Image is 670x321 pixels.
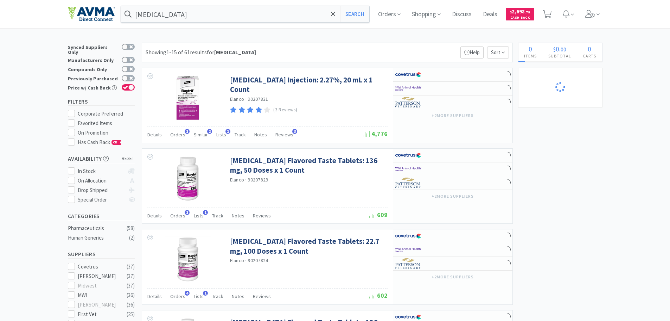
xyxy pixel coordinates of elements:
span: 3 [292,129,297,134]
div: Price w/ Cash Back [68,84,118,90]
img: f6b2451649754179b5b4e0c70c3f7cb0_2.png [395,245,421,255]
span: . 78 [525,10,530,14]
img: f5e969b455434c6296c6d81ef179fa71_3.png [395,258,421,269]
img: f5e969b455434c6296c6d81ef179fa71_3.png [395,97,421,107]
span: Orders [170,293,185,300]
span: 4 [185,291,190,296]
p: (3 Reviews) [273,106,297,114]
div: ( 58 ) [127,224,135,233]
div: Human Generics [68,234,125,242]
div: MWI [78,291,121,300]
span: Sort [487,47,509,58]
span: Lists [194,212,204,219]
div: On Promotion [78,129,135,137]
h5: Categories [68,212,135,220]
h5: Availability [68,155,135,163]
span: Notes [254,131,267,138]
div: Previously Purchased [68,75,118,81]
span: Track [235,131,246,138]
span: Track [212,212,223,219]
span: · [245,257,247,264]
h5: Filters [68,98,135,106]
span: 1 [225,129,230,134]
span: Details [147,131,162,138]
span: 1 [185,210,190,215]
div: [PERSON_NAME] [78,272,121,280]
div: Compounds Only [68,66,118,72]
img: f5e969b455434c6296c6d81ef179fa71_3.png [395,178,421,188]
span: Cash Back [510,16,530,20]
button: Search [340,6,369,22]
img: e4e33dab9f054f5782a47901c742baa9_102.png [68,7,115,21]
span: 0 [588,44,591,53]
span: 90207824 [248,257,268,264]
a: Elanco [230,257,244,264]
span: 1 [185,129,190,134]
img: 77fca1acd8b6420a9015268ca798ef17_1.png [395,150,421,161]
span: reset [122,155,135,162]
div: Showing 1-15 of 61 results [146,48,256,57]
div: First Vet [78,310,121,319]
h4: Subtotal [543,53,577,59]
span: · [245,177,247,183]
span: CB [112,140,119,144]
img: 77fca1acd8b6420a9015268ca798ef17_1.png [395,69,421,80]
a: $2,698.78Cash Back [506,5,534,24]
div: In Stock [78,167,125,175]
span: 1 [203,291,208,296]
span: for [207,49,256,56]
span: Notes [232,212,244,219]
a: Discuss [449,11,474,18]
span: 609 [369,211,388,219]
span: 2 [207,129,212,134]
span: Reviews [253,293,271,300]
div: Corporate Preferred [78,110,135,118]
button: +2more suppliers [428,191,477,201]
div: On Allocation [78,177,125,185]
a: Elanco [230,177,244,183]
span: Orders [170,131,185,138]
span: $ [553,46,556,53]
strong: [MEDICAL_DATA] [214,49,256,56]
button: +2more suppliers [428,111,477,121]
img: 179b8ad10cb342879e92e522e941d1e7_497249.jpg [165,156,211,202]
a: Elanco [230,96,244,102]
div: ( 36 ) [127,291,135,300]
span: · [245,96,247,102]
input: Search by item, sku, manufacturer, ingredient, size... [121,6,370,22]
span: 0 [529,44,532,53]
span: Details [147,293,162,300]
div: Covetrus [78,263,121,271]
div: Drop Shipped [78,186,125,195]
span: Notes [232,293,244,300]
a: Deals [480,11,500,18]
button: +2more suppliers [428,272,477,282]
div: Special Order [78,196,125,204]
div: [PERSON_NAME] [78,301,121,309]
img: f6b2451649754179b5b4e0c70c3f7cb0_2.png [395,164,421,174]
div: ( 37 ) [127,263,135,271]
span: 90207829 [248,177,268,183]
div: ( 37 ) [127,272,135,280]
span: 2,698 [510,8,530,15]
span: Lists [194,293,204,300]
h4: Carts [577,53,602,59]
img: 9999a4869e4242f38a4309d4ef771d10_416384.png [165,236,211,282]
h4: Items [518,53,543,59]
span: Track [212,293,223,300]
p: Help [460,47,484,58]
span: 00 [561,46,566,53]
span: 0 [556,44,559,53]
span: Similar [194,131,208,138]
a: [MEDICAL_DATA] Flavored Taste Tablets: 22.7 mg, 100 Doses x 1 Count [230,236,386,256]
img: 434eaf9944f2498b95c28fa91e14a934_416222.jpeg [165,75,211,121]
a: [MEDICAL_DATA] Flavored Taste Tablets: 136 mg, 50 Doses x 1 Count [230,156,386,175]
img: f6b2451649754179b5b4e0c70c3f7cb0_2.png [395,83,421,94]
span: Reviews [253,212,271,219]
span: $ [510,10,512,14]
span: Details [147,212,162,219]
span: Reviews [275,131,293,138]
div: Midwest [78,282,121,290]
span: 90207831 [248,96,268,102]
img: 77fca1acd8b6420a9015268ca798ef17_1.png [395,231,421,241]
